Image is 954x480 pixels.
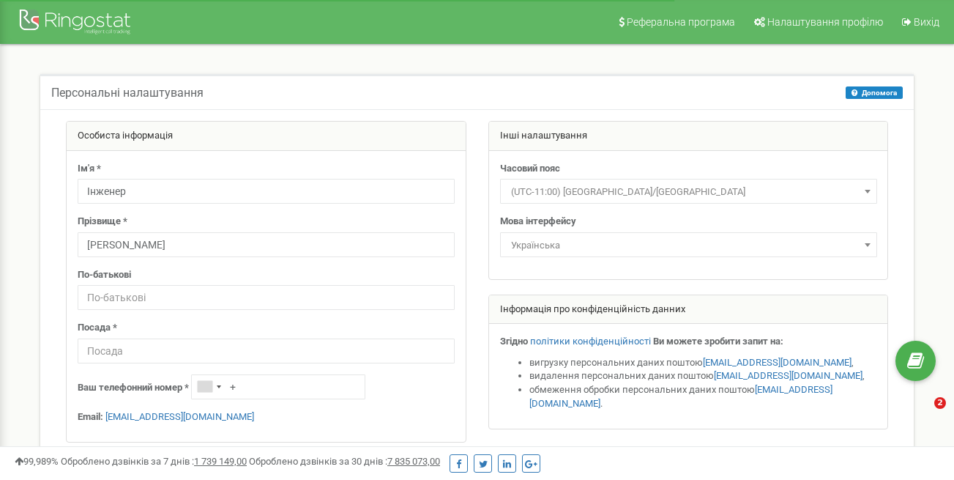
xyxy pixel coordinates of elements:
li: обмеження обробки персональних даних поштою . [529,383,877,410]
span: (UTC-11:00) Pacific/Midway [505,182,872,202]
label: Посада * [78,321,117,335]
input: Ім'я [78,179,455,204]
li: видалення персональних даних поштою , [529,369,877,383]
h5: Персональні налаштування [51,86,204,100]
u: 1 739 149,00 [194,456,247,467]
span: Українська [505,235,872,256]
a: політики конфіденційності [530,336,651,347]
li: вигрузку персональних даних поштою , [529,356,877,370]
span: Налаштування профілю [767,16,883,28]
button: Допомога [846,86,903,99]
span: Оброблено дзвінків за 30 днів : [249,456,440,467]
input: По-батькові [78,285,455,310]
span: (UTC-11:00) Pacific/Midway [500,179,877,204]
div: Telephone country code [192,375,226,399]
strong: Згідно [500,336,528,347]
label: Ваш телефонний номер * [78,381,189,395]
div: Особиста інформація [67,122,466,151]
div: Інші налаштування [489,122,888,151]
span: 99,989% [15,456,59,467]
u: 7 835 073,00 [387,456,440,467]
a: [EMAIL_ADDRESS][DOMAIN_NAME] [703,357,851,368]
span: Українська [500,232,877,257]
label: По-батькові [78,268,131,282]
label: Ім'я * [78,162,101,176]
a: [EMAIL_ADDRESS][DOMAIN_NAME] [714,370,862,381]
input: +1-800-555-55-55 [191,374,365,399]
label: Часовий пояс [500,162,560,176]
input: Прізвище [78,232,455,257]
a: [EMAIL_ADDRESS][DOMAIN_NAME] [105,411,254,422]
span: Оброблено дзвінків за 7 днів : [61,456,247,467]
label: Мова інтерфейсу [500,215,576,229]
span: Вихід [914,16,939,28]
strong: Email: [78,411,103,422]
label: Прізвище * [78,215,127,229]
iframe: Intercom live chat [904,397,939,432]
input: Посада [78,339,455,363]
div: Інформація про конфіденційність данних [489,295,888,325]
a: [EMAIL_ADDRESS][DOMAIN_NAME] [529,384,832,409]
strong: Ви можете зробити запит на: [653,336,783,347]
span: Реферальна програма [627,16,735,28]
span: 2 [934,397,946,409]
